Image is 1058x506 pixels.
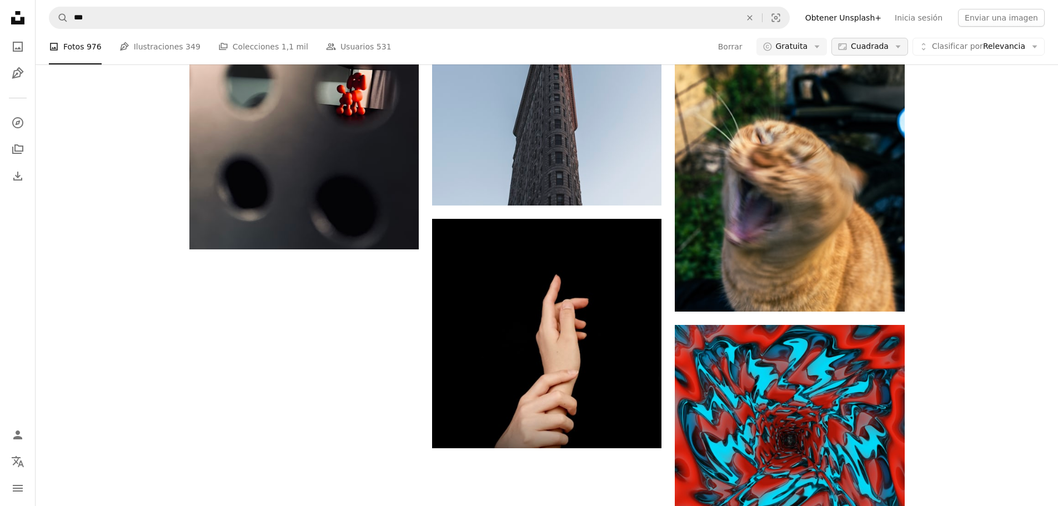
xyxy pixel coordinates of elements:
[189,124,419,134] a: Un primer plano de un objeto metálico con agujeros
[326,29,392,64] a: Usuarios 531
[799,9,888,27] a: Obtener Unsplash+
[756,38,828,56] button: Gratuita
[763,7,789,28] button: Búsqueda visual
[718,38,743,56] button: Borrar
[218,29,308,64] a: Colecciones 1,1 mil
[49,7,68,28] button: Buscar en Unsplash
[888,9,949,27] a: Inicia sesión
[776,41,808,52] span: Gratuita
[831,38,908,56] button: Cuadrada
[7,7,29,31] a: Inicio — Unsplash
[119,29,200,64] a: Ilustraciones 349
[675,178,904,188] a: Un gato bosteza mientras está sentado en una motocicleta
[7,112,29,134] a: Explorar
[49,7,790,29] form: Encuentra imágenes en todo el sitio
[851,41,889,52] span: Cuadrada
[7,138,29,161] a: Colecciones
[738,7,762,28] button: Borrar
[7,450,29,473] button: Idioma
[675,56,904,312] img: Un gato bosteza mientras está sentado en una motocicleta
[958,9,1045,27] button: Enviar una imagen
[7,62,29,84] a: Ilustraciones
[185,41,200,53] span: 349
[282,41,308,53] span: 1,1 mil
[912,38,1045,56] button: Clasificar porRelevancia
[189,11,419,249] img: Un primer plano de un objeto metálico con agujeros
[377,41,392,53] span: 531
[7,36,29,58] a: Fotos
[432,85,661,95] a: Fotografía de ángulo bajo de un edificio de gran altura
[675,434,904,444] a: Una imagen abstracta de una flor roja y azul
[432,328,661,338] a: Una mano con fondo negro
[7,165,29,187] a: Historial de descargas
[432,219,661,448] img: Una mano con fondo negro
[932,41,1025,52] span: Relevancia
[932,42,983,51] span: Clasificar por
[7,424,29,446] a: Iniciar sesión / Registrarse
[7,477,29,499] button: Menú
